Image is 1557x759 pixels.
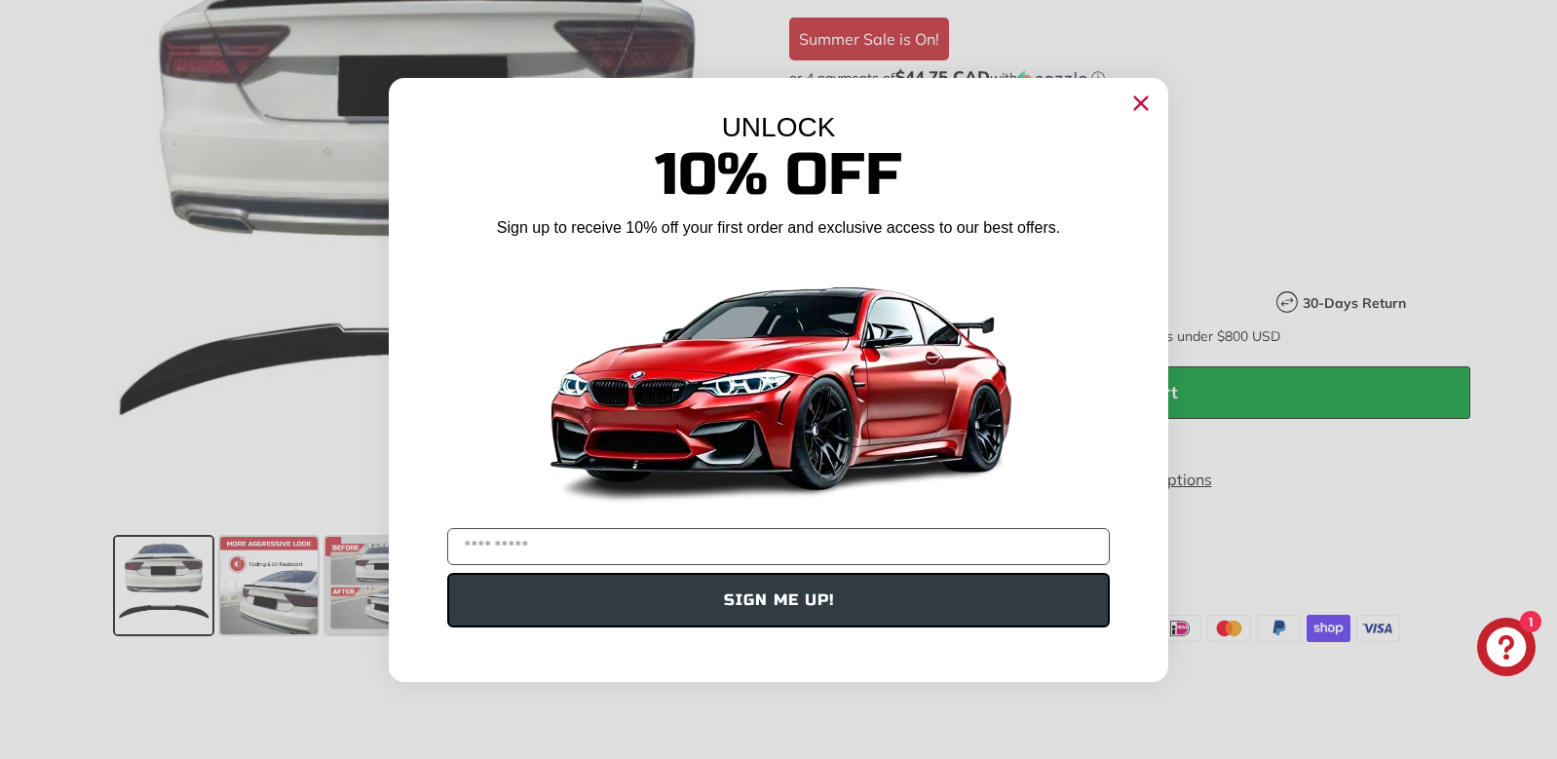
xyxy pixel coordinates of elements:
[1125,88,1157,119] button: Close dialog
[535,247,1022,520] img: Banner showing BMW 4 Series Body kit
[447,573,1110,627] button: SIGN ME UP!
[722,112,836,142] span: UNLOCK
[447,528,1110,565] input: YOUR EMAIL
[497,219,1060,236] span: Sign up to receive 10% off your first order and exclusive access to our best offers.
[655,139,902,210] span: 10% Off
[1471,618,1541,681] inbox-online-store-chat: Shopify online store chat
